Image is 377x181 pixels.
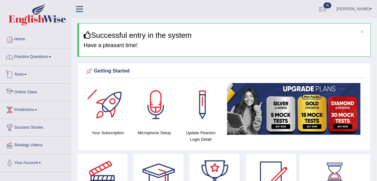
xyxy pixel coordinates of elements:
a: Tests [0,66,71,82]
span: 35 [324,2,331,8]
h4: Microphone Setup [134,130,175,136]
a: Practice Questions [0,48,71,64]
a: Your Account [0,154,71,170]
img: small5.jpg [227,83,361,135]
button: × [361,28,364,35]
h3: Successful entry in the system [84,31,366,39]
h4: Your Subscription [88,130,128,136]
a: Success Stories [0,119,71,135]
a: Predictions [0,101,71,117]
div: Getting Started [85,67,364,76]
h4: Have a pleasant time! [84,42,366,49]
a: Online Class [0,84,71,99]
h4: Update Pearson Login Detail [181,130,221,143]
a: Strategy Videos [0,137,71,152]
a: Home [0,31,71,46]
